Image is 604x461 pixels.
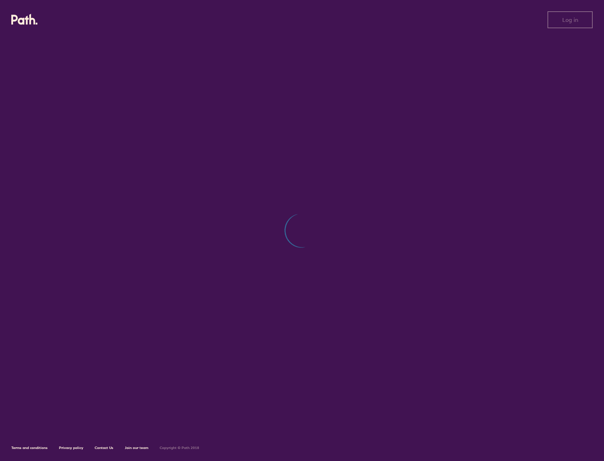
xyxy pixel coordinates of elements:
[125,445,148,450] a: Join our team
[562,17,578,23] span: Log in
[11,445,48,450] a: Terms and conditions
[547,11,593,28] button: Log in
[160,446,199,450] h6: Copyright © Path 2018
[95,445,113,450] a: Contact Us
[59,445,83,450] a: Privacy policy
